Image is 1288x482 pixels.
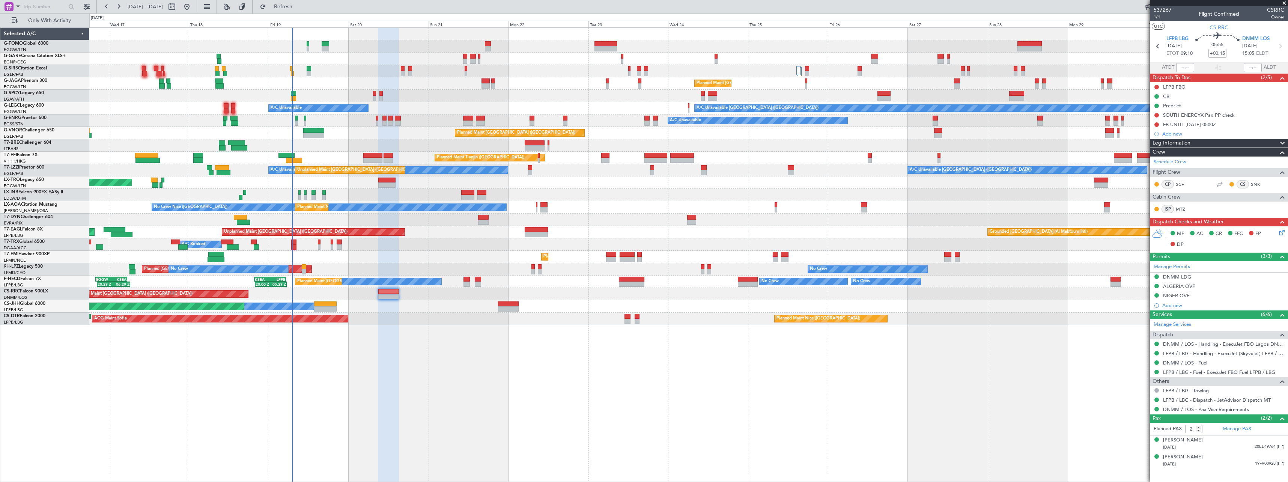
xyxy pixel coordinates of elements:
a: LFPB / LBG - Towing [1163,387,1209,394]
span: LFPB LBG [1166,35,1189,43]
a: T7-TRXGlobal 6500 [4,239,45,244]
div: Prebrief [1163,102,1181,109]
a: LFPB / LBG - Handling - ExecuJet (Skyvalet) LFPB / LBG [1163,350,1284,357]
span: AC [1196,230,1203,238]
div: LFPB FBO [1163,84,1186,90]
a: T7-EAGLFalcon 8X [4,227,43,232]
div: Fri 26 [828,21,908,27]
span: 05:55 [1211,41,1223,49]
div: LFPB [270,277,285,282]
div: 06:29 Z [113,282,129,286]
div: EGGW [96,277,111,282]
div: CS [1237,180,1249,188]
div: Planned Maint Tianjin ([GEOGRAPHIC_DATA]) [437,152,524,163]
a: EGSS/STN [4,121,24,127]
span: ALDT [1264,64,1276,71]
a: EDLW/DTM [4,196,26,201]
span: Permits [1153,253,1170,261]
a: Manage Services [1154,321,1191,328]
span: Refresh [268,4,299,9]
span: G-VNOR [4,128,22,133]
span: Dispatch To-Dos [1153,74,1190,82]
div: Wed 17 [109,21,189,27]
a: EVRA/RIX [4,220,23,226]
span: 1/1 [1154,14,1172,20]
span: ELDT [1256,50,1268,57]
a: CS-JHHGlobal 6000 [4,301,45,306]
span: DP [1177,241,1184,249]
a: G-GARECessna Citation XLS+ [4,54,66,58]
div: Tue 23 [588,21,668,27]
a: LFMD/CEQ [4,270,26,276]
a: LFPB/LBG [4,319,23,325]
a: G-SPCYLegacy 650 [4,91,44,95]
div: Sun 28 [988,21,1068,27]
a: F-HECDFalcon 7X [4,277,41,281]
span: DNMM LOS [1242,35,1270,43]
div: Unplanned Maint [GEOGRAPHIC_DATA] ([GEOGRAPHIC_DATA]) [224,226,348,238]
div: A/C Unavailable [271,102,302,114]
span: (2/2) [1261,414,1272,422]
a: T7-FFIFalcon 7X [4,153,38,157]
div: A/C Unavailable [GEOGRAPHIC_DATA] ([GEOGRAPHIC_DATA]) [910,164,1032,176]
span: 09:10 [1181,50,1193,57]
span: 537267 [1154,6,1172,14]
span: G-JAGA [4,78,21,83]
span: G-GARE [4,54,21,58]
span: CS-RRC [4,289,20,294]
span: Dispatch [1153,331,1173,339]
div: KSEA [255,277,270,282]
span: G-ENRG [4,116,21,120]
div: Planned Maint [GEOGRAPHIC_DATA] ([GEOGRAPHIC_DATA]) [74,288,193,300]
a: 9H-LPZLegacy 500 [4,264,43,269]
span: Others [1153,377,1169,386]
div: No Crew Nice ([GEOGRAPHIC_DATA]) [154,202,227,213]
a: Manage PAX [1223,425,1251,433]
a: LTBA/ISL [4,146,21,152]
a: EGGW/LTN [4,84,26,90]
a: LX-INBFalcon 900EX EASy II [4,190,63,194]
div: 05:29 Z [271,282,286,286]
a: LFPB/LBG [4,233,23,238]
div: Add new [1162,131,1284,137]
span: G-SPCY [4,91,20,95]
a: EGLF/FAB [4,171,23,176]
span: FP [1255,230,1261,238]
a: G-JAGAPhenom 300 [4,78,47,83]
a: LFPB / LBG - Dispatch - JetAdvisor Dispatch MT [1163,397,1271,403]
a: G-FOMOGlobal 6000 [4,41,48,46]
a: EGLF/FAB [4,72,23,77]
div: A/C Unavailable [GEOGRAPHIC_DATA] ([GEOGRAPHIC_DATA]) [697,102,819,114]
div: NIGER OVF [1163,292,1189,299]
div: Planned Maint Nice ([GEOGRAPHIC_DATA]) [297,202,381,213]
span: [DATE] - [DATE] [128,3,163,10]
div: KSEA [111,277,126,282]
span: LX-TRO [4,178,20,182]
span: CSRRC [1267,6,1284,14]
div: SOUTH ENERGYX Pax PP check [1163,112,1235,118]
div: ALGERIA OVF [1163,283,1195,289]
div: Sat 27 [908,21,988,27]
span: Only With Activity [20,18,79,23]
a: G-ENRGPraetor 600 [4,116,47,120]
a: LFMN/NCE [4,258,26,263]
span: ETOT [1166,50,1179,57]
span: Crew [1153,148,1165,157]
a: VHHH/HKG [4,158,26,164]
a: DNMM/LOS [4,295,27,300]
span: [DATE] [1242,42,1258,50]
div: Planned Maint [GEOGRAPHIC_DATA] ([GEOGRAPHIC_DATA]) [457,127,575,139]
span: Leg Information [1153,139,1190,148]
a: T7-BREChallenger 604 [4,140,51,145]
a: EGNR/CEG [4,59,26,65]
span: [DATE] [1163,461,1176,467]
div: Wed 24 [668,21,748,27]
div: Thu 25 [748,21,828,27]
div: No Crew [853,276,870,287]
span: CS-JHH [4,301,20,306]
span: CS-DTR [4,314,20,318]
a: DGAA/ACC [4,245,27,251]
a: LGAV/ATH [4,96,24,102]
input: Trip Number [23,1,66,12]
div: Add new [1162,302,1284,309]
